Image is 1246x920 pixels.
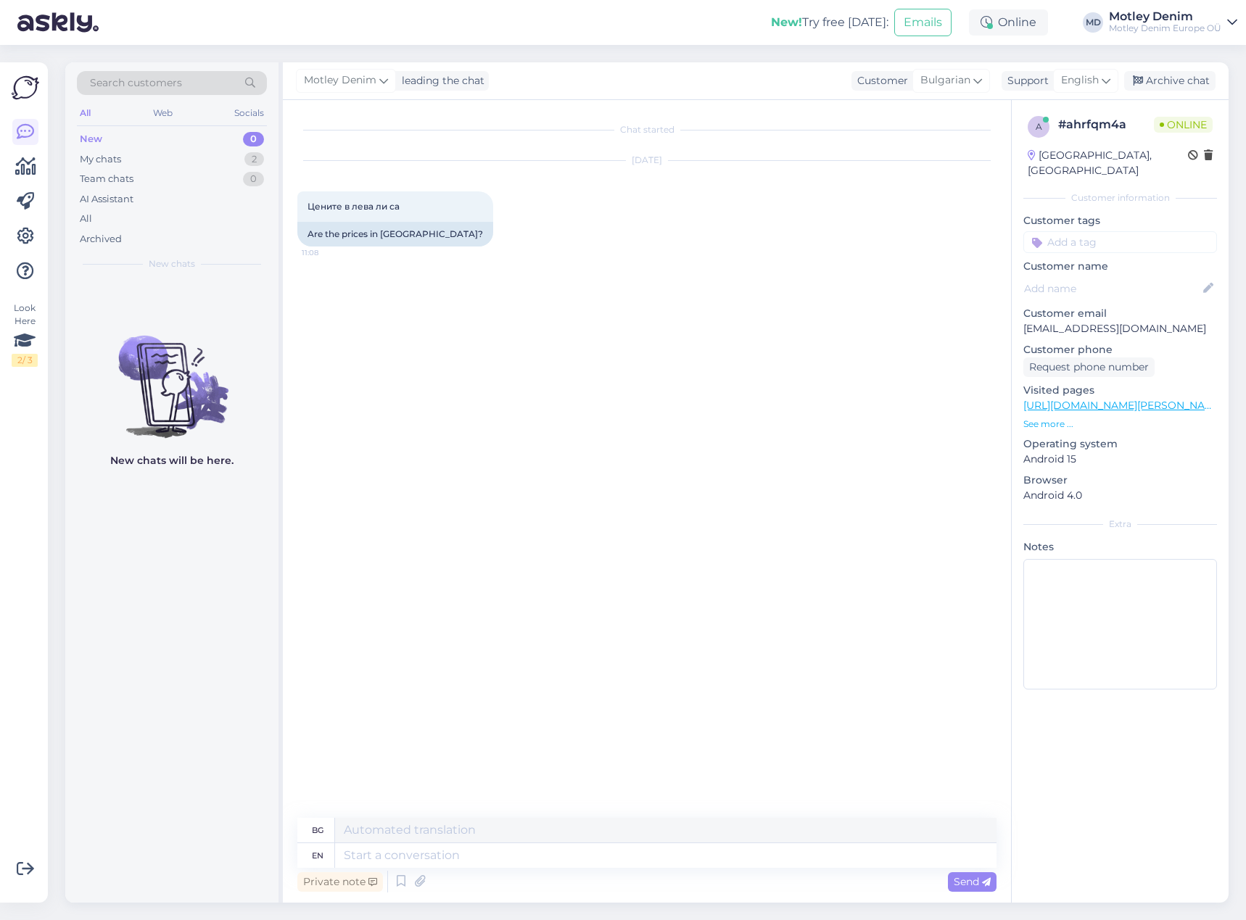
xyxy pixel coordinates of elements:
[297,123,997,136] div: Chat started
[312,843,323,868] div: en
[304,72,376,88] span: Motley Denim
[243,172,264,186] div: 0
[1058,116,1154,133] div: # ahrfqm4a
[969,9,1048,36] div: Online
[150,104,176,123] div: Web
[1109,11,1237,34] a: Motley DenimMotley Denim Europe OÜ
[1023,518,1217,531] div: Extra
[1023,321,1217,336] p: [EMAIL_ADDRESS][DOMAIN_NAME]
[1002,73,1049,88] div: Support
[80,132,102,146] div: New
[1028,148,1188,178] div: [GEOGRAPHIC_DATA], [GEOGRAPHIC_DATA]
[231,104,267,123] div: Socials
[244,152,264,167] div: 2
[1154,117,1213,133] span: Online
[80,172,133,186] div: Team chats
[80,212,92,226] div: All
[1023,213,1217,228] p: Customer tags
[297,154,997,167] div: [DATE]
[65,310,279,440] img: No chats
[297,872,383,892] div: Private note
[894,9,952,36] button: Emails
[954,875,991,888] span: Send
[312,818,323,842] div: bg
[771,14,888,31] div: Try free [DATE]:
[80,232,122,246] div: Archived
[80,192,133,207] div: AI Assistant
[1023,488,1217,503] p: Android 4.0
[1061,72,1099,88] span: English
[1109,22,1221,34] div: Motley Denim Europe OÜ
[80,152,121,167] div: My chats
[243,132,264,146] div: 0
[149,257,195,270] span: New chats
[1023,383,1217,398] p: Visited pages
[302,247,356,258] span: 11:08
[1023,357,1155,377] div: Request phone number
[12,74,39,101] img: Askly Logo
[1023,231,1217,253] input: Add a tag
[1023,473,1217,488] p: Browser
[1023,399,1224,412] a: [URL][DOMAIN_NAME][PERSON_NAME]
[1036,121,1042,132] span: a
[396,73,484,88] div: leading the chat
[1023,259,1217,274] p: Customer name
[1023,452,1217,467] p: Android 15
[1124,71,1216,91] div: Archive chat
[851,73,908,88] div: Customer
[1023,191,1217,204] div: Customer information
[77,104,94,123] div: All
[12,302,38,367] div: Look Here
[90,75,182,91] span: Search customers
[297,222,493,246] div: Are the prices in [GEOGRAPHIC_DATA]?
[771,15,802,29] b: New!
[12,354,38,367] div: 2 / 3
[1024,281,1200,297] input: Add name
[1109,11,1221,22] div: Motley Denim
[1023,342,1217,357] p: Customer phone
[1023,306,1217,321] p: Customer email
[110,453,234,468] p: New chats will be here.
[1023,539,1217,555] p: Notes
[1023,436,1217,452] p: Operating system
[920,72,970,88] span: Bulgarian
[1083,12,1103,33] div: MD
[308,201,400,212] span: Цените в лева ли са
[1023,418,1217,431] p: See more ...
